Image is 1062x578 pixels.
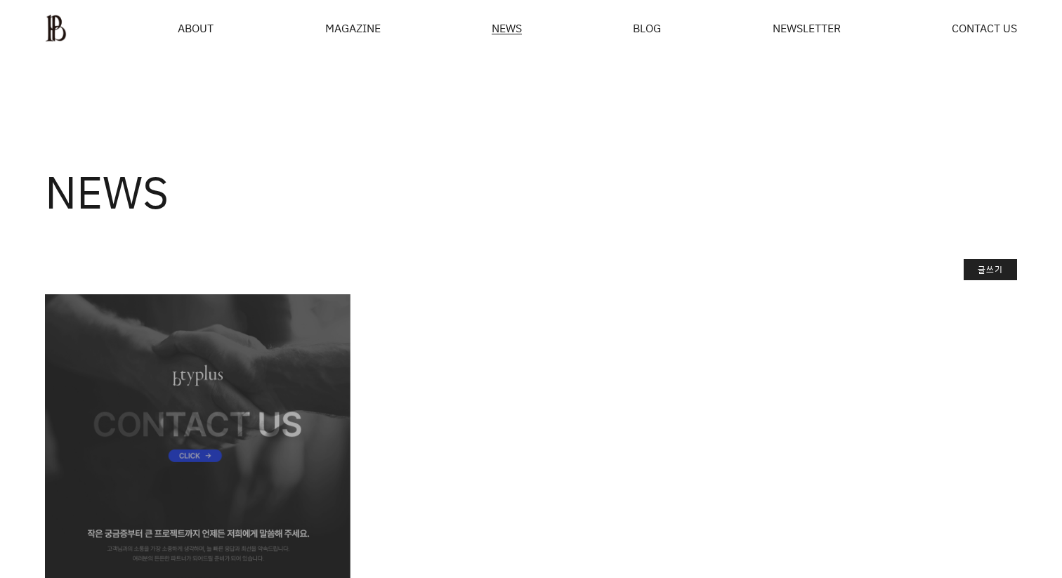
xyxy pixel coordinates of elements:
a: 글쓰기 [964,259,1017,280]
a: NEWS [492,22,522,34]
h3: NEWS [45,169,169,214]
a: ABOUT [178,22,214,34]
a: NEWSLETTER [773,22,841,34]
a: CONTACT US [952,22,1017,34]
img: ba379d5522eb3.png [45,14,67,42]
div: MAGAZINE [325,22,381,34]
a: BLOG [633,22,661,34]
